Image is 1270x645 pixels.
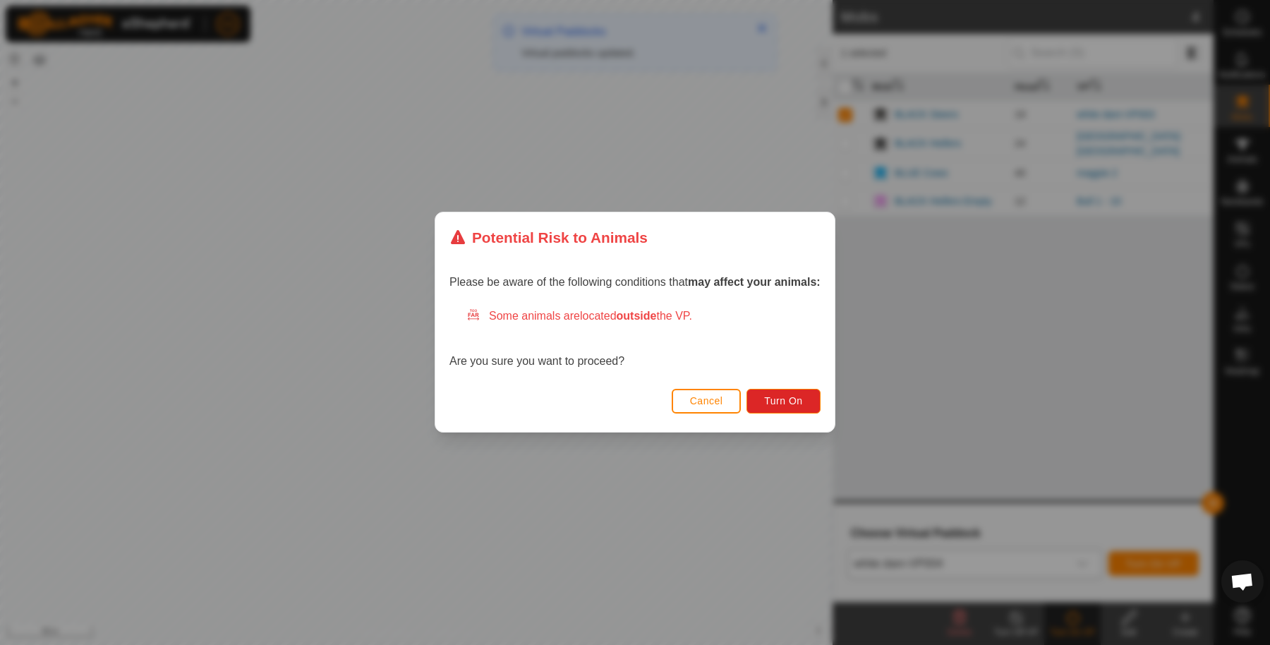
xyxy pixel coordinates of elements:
span: Please be aware of the following conditions that [449,277,821,289]
span: located the VP. [580,311,692,322]
button: Turn On [747,389,821,414]
strong: outside [617,311,657,322]
button: Cancel [672,389,742,414]
strong: may affect your animals: [688,277,821,289]
span: Cancel [690,396,723,407]
span: Turn On [765,396,803,407]
div: Open chat [1221,560,1264,603]
div: Are you sure you want to proceed? [449,308,821,370]
div: Potential Risk to Animals [449,227,648,248]
div: Some animals are [466,308,821,325]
